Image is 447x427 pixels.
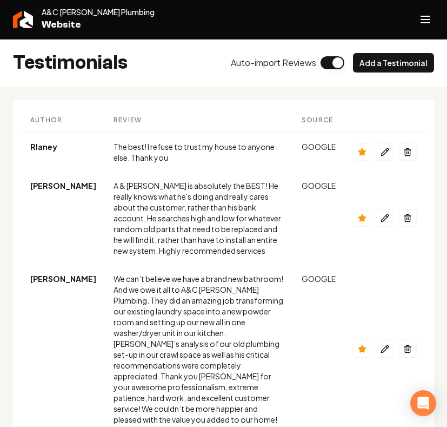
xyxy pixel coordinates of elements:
h2: Testimonials [13,52,128,74]
div: GOOGLE [302,141,336,152]
div: The best! I refuse to trust my house to anyone else. Thank you [114,141,284,163]
span: Website [42,17,155,32]
div: Rlaney [30,141,96,152]
div: GOOGLE [302,180,336,191]
span: Auto-import Reviews [231,56,316,69]
span: A&C [PERSON_NAME] Plumbing [42,6,155,17]
th: Review [105,108,293,133]
div: A & [PERSON_NAME] is absolutely the BEST! He really knows what he's doing and really cares about ... [114,180,284,256]
div: [PERSON_NAME] [30,180,96,191]
img: Rebolt Logo [13,11,33,28]
button: Open navigation menu [412,6,438,32]
div: Open Intercom Messenger [410,390,436,416]
div: [PERSON_NAME] [30,273,96,284]
button: Add a Testimonial [353,53,434,73]
div: We can’t believe we have a brand new bathroom! And we owe it all to A&C [PERSON_NAME] Plumbing. T... [114,273,284,425]
th: Source [293,108,344,133]
div: GOOGLE [302,273,336,284]
th: Author [22,108,105,133]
